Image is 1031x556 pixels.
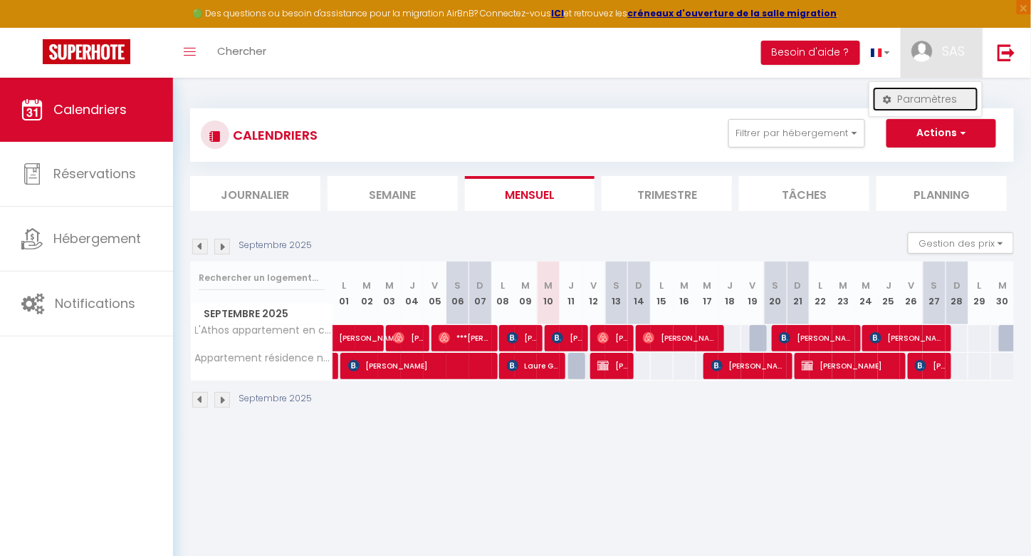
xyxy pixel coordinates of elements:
th: 22 [810,262,832,325]
button: Actions [886,119,996,148]
button: Filtrer par hébergement [728,119,865,148]
span: Appartement résidence neuve proche [GEOGRAPHIC_DATA] [193,353,335,364]
a: ICI [552,7,565,19]
th: 27 [923,262,946,325]
span: L'Athos appartement en centre ville [193,325,335,336]
abbr: S [454,279,461,292]
p: Septembre 2025 [239,239,312,252]
th: 23 [832,262,855,325]
li: Journalier [190,176,320,211]
a: Chercher [206,28,277,78]
abbr: S [931,279,938,292]
li: Semaine [328,176,458,211]
abbr: D [477,279,484,292]
abbr: M [839,279,848,292]
span: Calendriers [53,101,127,118]
li: Tâches [739,176,869,211]
a: ... SAS [901,28,983,78]
abbr: D [636,279,643,292]
span: [PERSON_NAME] [711,352,787,379]
abbr: V [909,279,915,292]
th: 06 [446,262,469,325]
abbr: L [819,279,823,292]
th: 30 [991,262,1014,325]
span: Notifications [55,294,135,312]
span: [PERSON_NAME] [597,352,628,379]
abbr: V [591,279,597,292]
abbr: J [568,279,574,292]
span: [PERSON_NAME] [507,324,538,351]
abbr: M [862,279,871,292]
abbr: M [385,279,394,292]
abbr: J [409,279,415,292]
abbr: J [727,279,733,292]
th: 20 [764,262,787,325]
abbr: M [681,279,689,292]
span: [PERSON_NAME] [643,324,719,351]
li: Mensuel [465,176,595,211]
th: 08 [492,262,515,325]
abbr: V [750,279,756,292]
th: 01 [333,262,356,325]
th: 28 [946,262,968,325]
span: ***[PERSON_NAME] [439,324,492,351]
span: [PERSON_NAME] [597,324,628,351]
th: 09 [515,262,538,325]
span: [PERSON_NAME] [802,352,901,379]
th: 25 [878,262,901,325]
span: [PERSON_NAME] remuñán [779,324,855,351]
span: Hébergement [53,230,141,247]
th: 15 [651,262,674,325]
a: Paramètres [873,87,978,111]
th: 02 [355,262,378,325]
th: 12 [582,262,605,325]
abbr: D [795,279,802,292]
th: 14 [628,262,651,325]
th: 24 [855,262,878,325]
span: [PERSON_NAME] [870,324,946,351]
img: ... [911,41,933,62]
p: Septembre 2025 [239,392,312,406]
span: Chercher [217,43,266,58]
button: Gestion des prix [908,232,1014,254]
abbr: L [501,279,506,292]
th: 21 [787,262,810,325]
img: Super Booking [43,39,130,64]
button: Ouvrir le widget de chat LiveChat [11,6,54,48]
abbr: S [773,279,779,292]
th: 29 [968,262,991,325]
th: 04 [401,262,424,325]
abbr: M [521,279,530,292]
abbr: M [544,279,553,292]
button: Besoin d'aide ? [761,41,860,65]
span: [PERSON_NAME] [552,324,582,351]
abbr: L [660,279,664,292]
th: 10 [537,262,560,325]
abbr: M [362,279,371,292]
abbr: V [431,279,438,292]
th: 07 [469,262,492,325]
abbr: L [342,279,346,292]
abbr: J [886,279,891,292]
span: SAS [942,42,965,60]
a: créneaux d'ouverture de la salle migration [628,7,837,19]
th: 13 [605,262,628,325]
abbr: D [953,279,961,292]
span: Septembre 2025 [191,304,333,324]
a: [PERSON_NAME] LL.M ([PERSON_NAME]) MSc [333,325,356,352]
th: 26 [900,262,923,325]
th: 16 [674,262,696,325]
span: [PERSON_NAME] LL.M ([PERSON_NAME]) MSc [339,317,404,344]
abbr: L [978,279,982,292]
abbr: S [613,279,619,292]
input: Rechercher un logement... [199,265,325,291]
h3: CALENDRIERS [229,119,318,151]
span: Laure Grebois [507,352,560,379]
span: Réservations [53,165,136,182]
span: [PERSON_NAME] [348,352,493,379]
th: 03 [378,262,401,325]
abbr: M [998,279,1007,292]
img: logout [998,43,1015,61]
